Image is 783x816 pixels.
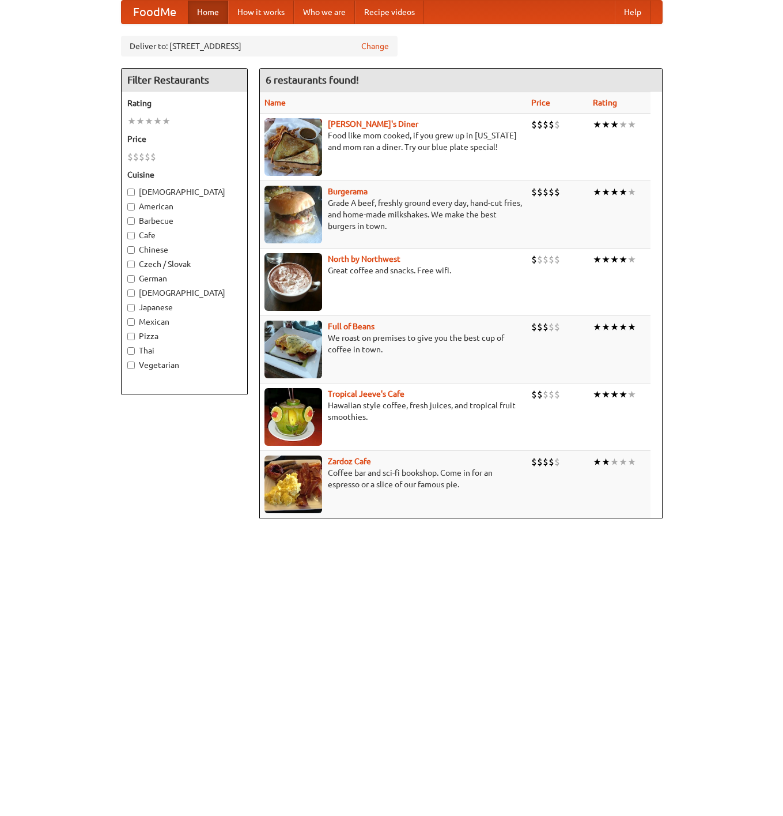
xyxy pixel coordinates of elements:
[610,456,619,468] li: ★
[554,118,560,131] li: $
[328,322,375,331] a: Full of Beans
[264,321,322,378] img: beans.jpg
[537,456,543,468] li: $
[549,186,554,198] li: $
[127,304,135,311] input: Japanese
[619,388,627,401] li: ★
[531,118,537,131] li: $
[593,98,617,107] a: Rating
[627,118,636,131] li: ★
[127,345,241,356] label: Thai
[264,265,522,276] p: Great coffee and snacks. Free wifi.
[602,388,610,401] li: ★
[188,1,228,24] a: Home
[554,253,560,266] li: $
[127,151,133,163] li: $
[127,318,135,326] input: Mexican
[593,186,602,198] li: ★
[127,201,241,212] label: American
[127,273,241,284] label: German
[543,456,549,468] li: $
[593,321,602,333] li: ★
[145,115,153,127] li: ★
[602,118,610,131] li: ★
[619,321,627,333] li: ★
[127,244,241,255] label: Chinese
[136,115,145,127] li: ★
[127,287,241,299] label: [DEMOGRAPHIC_DATA]
[619,186,627,198] li: ★
[627,388,636,401] li: ★
[602,186,610,198] li: ★
[264,400,522,423] p: Hawaiian style coffee, fresh juices, and tropical fruit smoothies.
[264,388,322,446] img: jeeves.jpg
[127,347,135,355] input: Thai
[593,456,602,468] li: ★
[139,151,145,163] li: $
[127,362,135,369] input: Vegetarian
[610,388,619,401] li: ★
[627,321,636,333] li: ★
[264,197,522,232] p: Grade A beef, freshly ground every day, hand-cut fries, and home-made milkshakes. We make the bes...
[537,118,543,131] li: $
[610,186,619,198] li: ★
[127,133,241,145] h5: Price
[554,186,560,198] li: $
[328,187,368,196] b: Burgerama
[133,151,139,163] li: $
[549,321,554,333] li: $
[593,118,602,131] li: ★
[537,388,543,401] li: $
[127,97,241,109] h5: Rating
[593,253,602,266] li: ★
[228,1,294,24] a: How it works
[264,253,322,311] img: north.jpg
[328,254,400,264] a: North by Northwest
[122,1,188,24] a: FoodMe
[554,456,560,468] li: $
[264,467,522,490] p: Coffee bar and sci-fi bookshop. Come in for an espresso or a slice of our famous pie.
[127,217,135,225] input: Barbecue
[543,118,549,131] li: $
[549,253,554,266] li: $
[328,119,418,129] a: [PERSON_NAME]'s Diner
[531,321,537,333] li: $
[531,253,537,266] li: $
[121,36,398,57] div: Deliver to: [STREET_ADDRESS]
[264,98,286,107] a: Name
[127,302,241,313] label: Japanese
[615,1,650,24] a: Help
[602,456,610,468] li: ★
[264,130,522,153] p: Food like mom cooked, if you grew up in [US_STATE] and mom ran a diner. Try our blue plate special!
[294,1,355,24] a: Who we are
[619,118,627,131] li: ★
[543,388,549,401] li: $
[328,457,371,466] a: Zardoz Cafe
[127,359,241,371] label: Vegetarian
[610,253,619,266] li: ★
[543,186,549,198] li: $
[549,118,554,131] li: $
[549,456,554,468] li: $
[145,151,150,163] li: $
[602,253,610,266] li: ★
[127,289,135,297] input: [DEMOGRAPHIC_DATA]
[127,230,241,241] label: Cafe
[127,330,241,342] label: Pizza
[619,253,627,266] li: ★
[627,456,636,468] li: ★
[127,115,136,127] li: ★
[127,215,241,227] label: Barbecue
[264,186,322,243] img: burgerama.jpg
[602,321,610,333] li: ★
[593,388,602,401] li: ★
[328,389,404,398] a: Tropical Jeeve's Cafe
[610,321,619,333] li: ★
[531,186,537,198] li: $
[153,115,162,127] li: ★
